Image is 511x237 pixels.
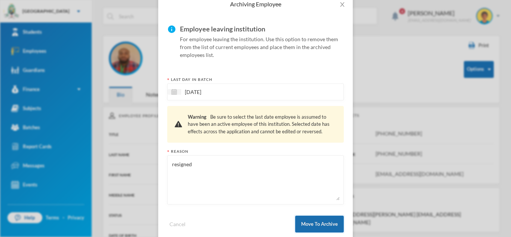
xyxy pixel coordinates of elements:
[175,121,182,127] img: !
[339,1,345,7] i: icon: close
[167,149,344,154] div: Reason
[167,77,344,82] div: Last Day In Batch
[171,159,340,200] textarea: resigned
[188,113,336,136] div: Be sure to select the last date employee is assumed to have been an active employee of this insti...
[181,88,244,96] input: Select date
[167,23,176,34] i: info
[180,23,344,35] div: Employee leaving institution
[180,23,344,59] div: For employee leaving the institution. Use this option to remove them from the list of current emp...
[188,114,206,120] span: Warning
[295,216,344,233] button: Move To Archive
[167,220,188,228] button: Cancel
